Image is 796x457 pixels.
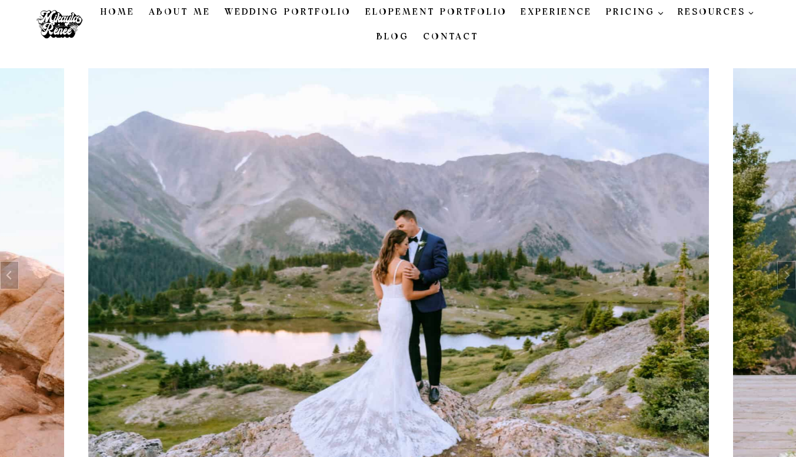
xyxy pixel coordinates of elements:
a: Blog [369,25,416,49]
button: Next slide [777,261,796,289]
span: PRICING [606,5,664,19]
a: Contact [416,25,485,49]
span: RESOURCES [678,5,754,19]
img: Mikayla Renee Photo [30,4,89,45]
